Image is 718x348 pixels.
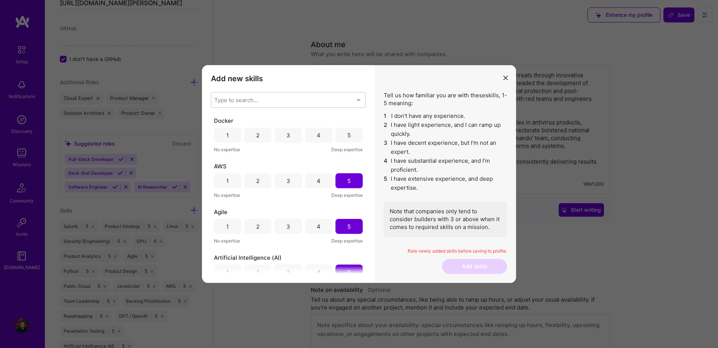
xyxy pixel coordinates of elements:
div: 4 [317,223,320,231]
div: 4 [317,268,320,276]
span: 4 [384,156,388,174]
div: 3 [286,223,290,231]
li: I have substantial experience, and I’m proficient. [384,156,507,174]
span: 2 [384,120,388,138]
div: 2 [256,177,260,185]
div: 1 [226,268,229,276]
div: 2 [256,223,260,231]
div: 1 [226,131,229,139]
button: Add skills [442,259,507,274]
p: Rate newly added skills before saving to profile. [384,248,507,254]
div: 5 [347,223,351,231]
div: Type to search... [214,96,258,104]
span: No expertise [214,237,240,245]
span: Deep expertise [331,191,363,199]
div: 5 [347,177,351,185]
span: Deep expertise [331,146,363,153]
div: 4 [317,131,320,139]
span: 3 [384,138,388,156]
div: modal [202,65,516,283]
div: 3 [286,177,290,185]
div: 5 [347,268,351,276]
div: 3 [286,131,290,139]
div: 5 [347,131,351,139]
span: 1 [384,112,388,120]
span: Agile [214,208,227,216]
i: icon Chevron [357,98,360,102]
li: I have extensive experience, and deep expertise. [384,174,507,192]
span: No expertise [214,146,240,153]
span: Deep expertise [331,237,363,245]
i: icon Close [503,76,508,80]
span: Docker [214,117,233,125]
div: 4 [317,177,320,185]
div: Note that companies only tend to consider builders with 3 or above when it comes to required skil... [384,201,507,237]
div: Tell us how familiar you are with these skills , 1-5 meaning: [384,91,507,237]
li: I don't have any experience. [384,112,507,120]
div: 2 [256,131,260,139]
div: 3 [286,268,290,276]
span: Artificial Intelligence (AI) [214,254,282,262]
div: 1 [226,177,229,185]
div: 1 [226,223,229,231]
li: I have light experience, and I can ramp up quickly. [384,120,507,138]
span: No expertise [214,191,240,199]
h3: Add new skills [211,74,366,83]
span: AWS [214,162,227,170]
span: 5 [384,174,388,192]
div: 2 [256,268,260,276]
li: I have decent experience, but I'm not an expert. [384,138,507,156]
